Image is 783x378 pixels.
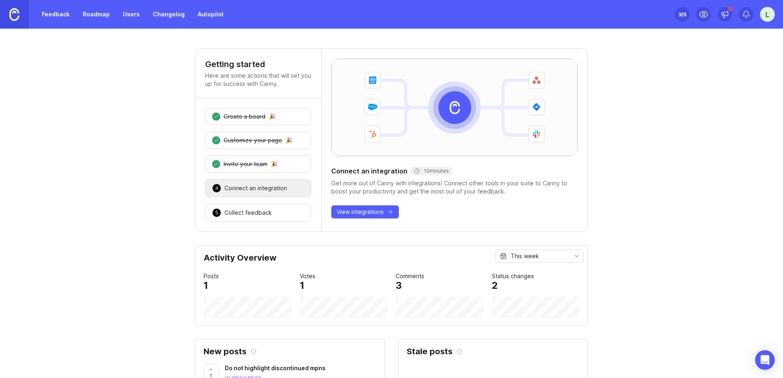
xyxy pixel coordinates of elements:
p: Here are some actions that will set you up for success with Canny. [205,72,311,88]
div: Get more out of Canny with integrations! Connect other tools in your suite to Canny to boost your... [331,179,578,196]
span: View integrations [337,208,384,216]
h4: Getting started [205,59,311,70]
h2: Stale posts [407,347,453,355]
a: Users [118,7,145,22]
div: 🎉 [269,114,276,119]
div: Connect an integration [331,166,578,176]
div: Activity Overview [204,254,579,268]
div: Connect an integration [224,184,287,192]
div: Posts [204,272,219,281]
a: Roadmap [78,7,115,22]
a: Autopilot [193,7,229,22]
button: View integrations [331,205,399,218]
div: 10 minutes [414,168,449,174]
div: Customize your page [224,136,282,144]
div: 3 /5 [679,9,686,20]
div: 5 [212,208,221,217]
button: L [760,7,775,22]
div: 1 [204,281,208,290]
img: Canny Home [9,8,19,21]
div: 4 [212,184,221,193]
div: This week [511,252,539,261]
span: Do not highlight discontinued mpns [225,364,326,371]
div: Invite your team [224,160,267,168]
h2: New posts [204,347,247,355]
img: Canny integrates with a variety of tools including Salesforce, Intercom, Hubspot, Asana, and Github [332,59,577,156]
div: Create a board [224,112,265,121]
div: 🎉 [271,161,278,167]
div: Comments [396,272,424,281]
div: 3 [396,281,402,290]
div: 2 [492,281,498,290]
div: Open Intercom Messenger [755,350,775,370]
div: 🎉 [285,137,292,143]
a: Feedback [37,7,75,22]
svg: toggle icon [570,253,583,259]
div: Votes [300,272,315,281]
div: Collect feedback [224,209,272,217]
div: 1 [300,281,304,290]
a: Changelog [148,7,190,22]
button: 3/5 [675,7,690,22]
div: Status changes [492,272,534,281]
